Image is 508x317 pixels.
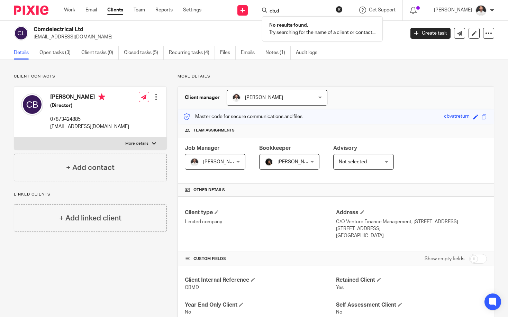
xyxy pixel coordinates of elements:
[336,277,487,284] h4: Retained Client
[434,7,472,13] p: [PERSON_NAME]
[59,213,121,224] h4: + Add linked client
[185,285,199,290] span: CBMD
[183,113,302,120] p: Master code for secure communications and files
[336,310,342,315] span: No
[265,158,273,166] img: 455A9867.jpg
[66,162,115,173] h4: + Add contact
[85,7,97,13] a: Email
[34,26,327,33] h2: Cbmdelectrical Ltd
[185,277,336,284] h4: Client Internal Reference
[14,46,34,60] a: Details
[336,232,487,239] p: [GEOGRAPHIC_DATA]
[193,187,225,193] span: Other details
[64,7,75,13] a: Work
[336,218,487,225] p: C/O Venture Finance Management, [STREET_ADDRESS]
[475,5,487,16] img: dom%20slack.jpg
[50,102,129,109] h5: (Director)
[220,46,236,60] a: Files
[169,46,215,60] a: Recurring tasks (4)
[296,46,323,60] a: Audit logs
[14,6,48,15] img: Pixie
[336,6,343,13] button: Clear
[98,93,105,100] i: Primary
[14,26,28,40] img: svg%3E
[125,141,148,146] p: More details
[178,74,494,79] p: More details
[185,256,336,262] h4: CUSTOM FIELDS
[34,34,400,40] p: [EMAIL_ADDRESS][DOMAIN_NAME]
[269,8,331,15] input: Search
[183,7,201,13] a: Settings
[21,93,43,116] img: svg%3E
[14,74,167,79] p: Client contacts
[155,7,173,13] a: Reports
[241,46,260,60] a: Emails
[336,209,487,216] h4: Address
[336,301,487,309] h4: Self Assessment Client
[50,123,129,130] p: [EMAIL_ADDRESS][DOMAIN_NAME]
[185,310,191,315] span: No
[369,8,396,12] span: Get Support
[190,158,199,166] img: dom%20slack.jpg
[444,113,470,121] div: cbvatreturn
[124,46,164,60] a: Closed tasks (5)
[232,93,241,102] img: dom%20slack.jpg
[259,145,291,151] span: Bookkeeper
[185,145,220,151] span: Job Manager
[336,225,487,232] p: [STREET_ADDRESS]
[39,46,76,60] a: Open tasks (3)
[333,145,357,151] span: Advisory
[185,94,220,101] h3: Client manager
[203,160,241,164] span: [PERSON_NAME]
[278,160,316,164] span: [PERSON_NAME]
[425,255,464,262] label: Show empty fields
[336,285,344,290] span: Yes
[339,160,367,164] span: Not selected
[81,46,119,60] a: Client tasks (0)
[245,95,283,100] span: [PERSON_NAME]
[185,209,336,216] h4: Client type
[185,218,336,225] p: Limited company
[134,7,145,13] a: Team
[14,192,167,197] p: Linked clients
[50,93,129,102] h4: [PERSON_NAME]
[265,46,291,60] a: Notes (1)
[50,116,129,123] p: 07873424885‬
[185,301,336,309] h4: Year End Only Client
[193,128,235,133] span: Team assignments
[107,7,123,13] a: Clients
[410,28,451,39] a: Create task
